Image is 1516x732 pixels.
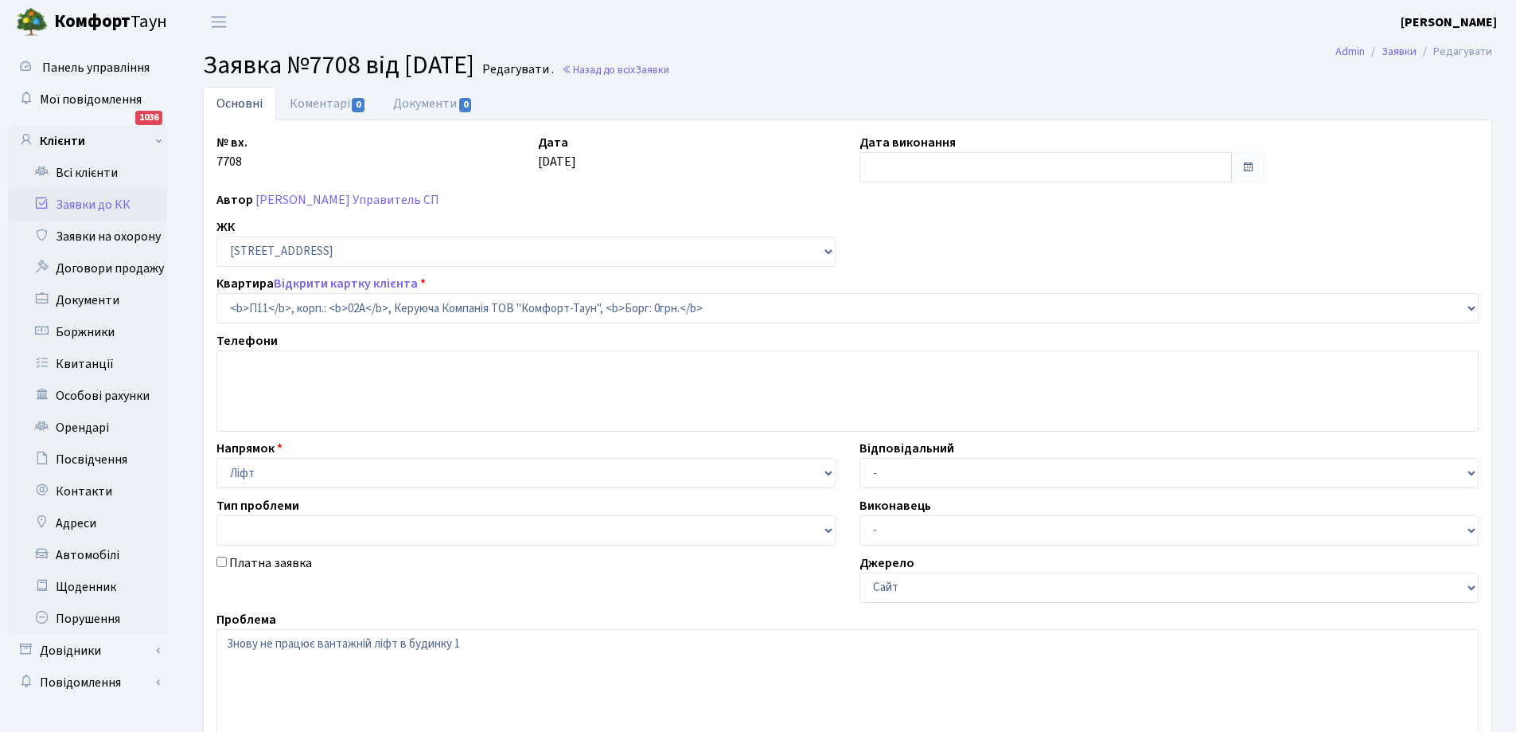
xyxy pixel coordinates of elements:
small: Редагувати . [479,62,554,77]
a: Адреси [8,507,167,539]
label: Виконавець [859,496,931,515]
a: Особові рахунки [8,380,167,412]
a: Всі клієнти [8,157,167,189]
span: Панель управління [42,59,150,76]
label: Проблема [216,610,276,629]
a: Заявки [1382,43,1417,60]
div: [DATE] [526,133,848,182]
label: Автор [216,190,253,209]
label: Напрямок [216,439,283,458]
a: Орендарі [8,412,167,444]
a: Квитанції [8,348,167,380]
label: ЖК [216,217,235,237]
a: Заявки до КК [8,189,167,221]
a: Заявки на охорону [8,221,167,252]
b: [PERSON_NAME] [1401,14,1497,31]
span: 0 [459,98,472,112]
a: Панель управління [8,52,167,84]
a: Документи [380,87,486,120]
label: Квартира [216,274,426,293]
a: Боржники [8,316,167,348]
a: Порушення [8,603,167,635]
a: Основні [203,87,276,120]
a: [PERSON_NAME] Управитель СП [255,191,439,209]
span: Таун [54,9,167,36]
a: Назад до всіхЗаявки [562,62,669,77]
img: logo.png [16,6,48,38]
a: Договори продажу [8,252,167,284]
button: Переключити навігацію [199,9,239,35]
a: Коментарі [276,87,380,120]
label: Телефони [216,331,278,350]
a: Мої повідомлення1036 [8,84,167,115]
a: Довідники [8,635,167,667]
label: Платна заявка [229,554,312,573]
label: Тип проблеми [216,496,299,515]
span: Заявки [635,62,669,77]
a: Admin [1335,43,1365,60]
span: Заявка №7708 від [DATE] [203,47,474,84]
div: 1036 [135,111,162,125]
a: Щоденник [8,571,167,603]
span: Мої повідомлення [40,91,142,108]
a: Відкрити картку клієнта [274,275,418,292]
nav: breadcrumb [1311,35,1516,69]
label: № вх. [216,133,247,152]
a: Контакти [8,476,167,507]
label: Дата виконання [859,133,956,152]
a: Клієнти [8,125,167,157]
label: Відповідальний [859,439,954,458]
span: 0 [352,98,364,112]
a: Документи [8,284,167,316]
a: Автомобілі [8,539,167,571]
label: Дата [538,133,568,152]
div: 7708 [205,133,526,182]
b: Комфорт [54,9,131,34]
li: Редагувати [1417,43,1492,61]
label: Джерело [859,554,914,573]
a: Посвідчення [8,444,167,476]
a: [PERSON_NAME] [1401,13,1497,32]
select: ) [216,293,1479,323]
a: Повідомлення [8,667,167,699]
